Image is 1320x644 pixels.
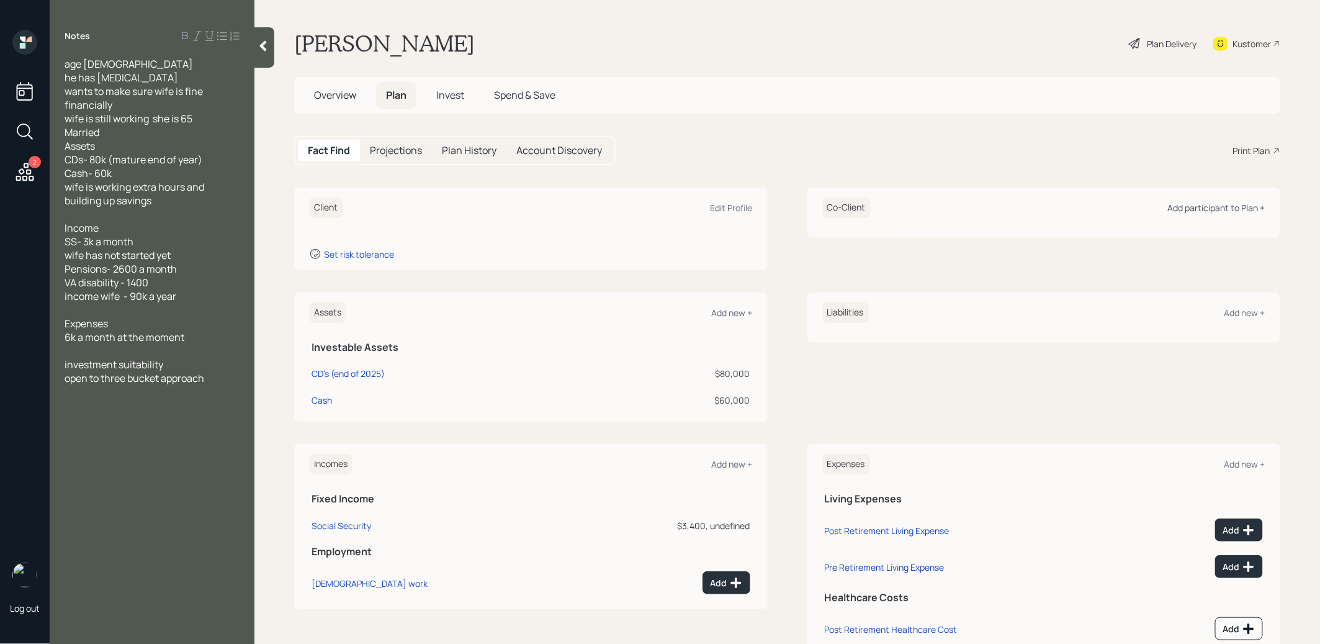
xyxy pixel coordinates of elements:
div: Print Plan [1233,144,1270,157]
div: Add [711,577,742,589]
div: Plan Delivery [1147,37,1197,50]
h5: Projections [370,145,422,156]
span: Spend & Save [494,88,555,102]
div: Pre Retirement Living Expense [825,561,945,573]
div: Add [1223,561,1255,573]
div: Cash [312,394,332,407]
div: Add [1223,623,1255,635]
h5: Fact Find [308,145,350,156]
button: Add [1215,519,1263,542]
h5: Employment [312,546,750,558]
h6: Client [309,197,343,218]
button: Add [1215,617,1263,640]
h6: Co-Client [822,197,871,218]
div: $3,400, undefined [581,519,750,532]
h5: Fixed Income [312,493,750,505]
h6: Expenses [822,454,870,474]
div: Add participant to Plan + [1168,202,1265,214]
div: [DEMOGRAPHIC_DATA] work [312,578,428,589]
div: Post Retirement Living Expense [825,525,950,537]
div: Kustomer [1233,37,1272,50]
button: Add [703,571,750,594]
span: Expenses 6k a month at the moment [65,317,184,344]
img: treva-nostdahl-headshot.png [12,563,37,587]
div: Add new + [712,307,753,319]
div: $60,000 [604,394,750,407]
div: Social Security [312,520,371,532]
div: Set risk tolerance [324,248,394,260]
h6: Incomes [309,454,352,474]
h5: Plan History [442,145,496,156]
div: CD's (end of 2025) [312,367,385,380]
div: Add [1223,524,1255,537]
h5: Investable Assets [312,342,750,353]
div: 2 [29,156,41,168]
h6: Assets [309,302,346,323]
h5: Account Discovery [516,145,602,156]
h5: Living Expenses [825,493,1264,505]
div: $80,000 [604,367,750,380]
span: Overview [314,88,356,102]
span: age [DEMOGRAPHIC_DATA] he has [MEDICAL_DATA] wants to make sure wife is fine financially wife is ... [65,57,206,207]
div: Add new + [1224,307,1265,319]
span: investment suitability open to three bucket approach [65,358,204,385]
span: Invest [436,88,464,102]
span: Income SS- 3k a month wife has not started yet Pensions- 2600 a month VA disability - 1400 income... [65,221,177,303]
div: Add new + [1224,458,1265,470]
div: Post Retirement Healthcare Cost [825,624,958,635]
button: Add [1215,555,1263,578]
div: Edit Profile [711,202,753,214]
label: Notes [65,30,90,42]
div: Log out [10,602,40,614]
div: Add new + [712,458,753,470]
h5: Healthcare Costs [825,592,1264,604]
h1: [PERSON_NAME] [294,30,475,57]
span: Plan [386,88,406,102]
h6: Liabilities [822,302,869,323]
